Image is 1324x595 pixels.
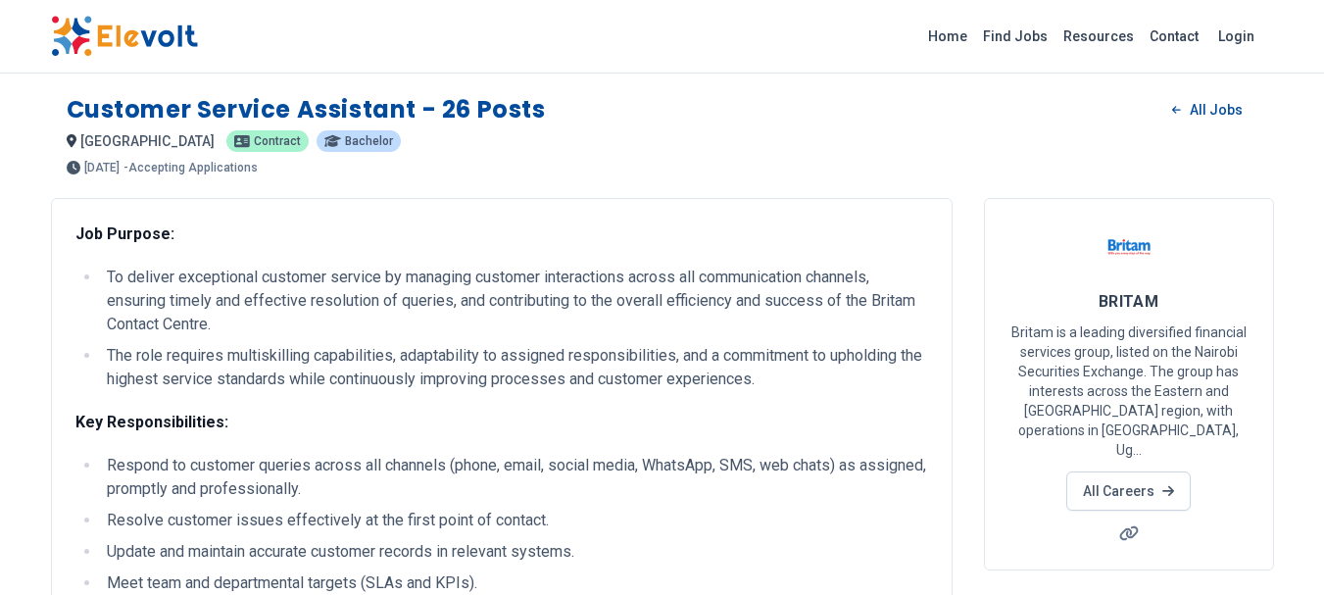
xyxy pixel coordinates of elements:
li: Resolve customer issues effectively at the first point of contact. [101,509,928,532]
a: Contact [1142,21,1206,52]
p: - Accepting Applications [123,162,258,174]
span: Contract [254,135,301,147]
a: Login [1206,17,1266,56]
li: Meet team and departmental targets (SLAs and KPIs). [101,571,928,595]
span: [DATE] [84,162,120,174]
span: BRITAM [1099,292,1159,311]
span: Bachelor [345,135,393,147]
a: Home [920,21,975,52]
strong: Job Purpose: [75,224,174,243]
a: All Careers [1066,471,1191,511]
span: [GEOGRAPHIC_DATA] [80,133,215,149]
strong: Key Responsibilities: [75,413,228,431]
h1: Customer Service Assistant - 26 Posts [67,94,546,125]
img: Elevolt [51,16,198,57]
li: Update and maintain accurate customer records in relevant systems. [101,540,928,564]
a: All Jobs [1156,95,1257,124]
li: The role requires multiskilling capabilities, adaptability to assigned responsibilities, and a co... [101,344,928,391]
a: Resources [1055,21,1142,52]
li: Respond to customer queries across all channels (phone, email, social media, WhatsApp, SMS, web c... [101,454,928,501]
p: Britam is a leading diversified financial services group, listed on the Nairobi Securities Exchan... [1008,322,1250,460]
a: Find Jobs [975,21,1055,52]
li: To deliver exceptional customer service by managing customer interactions across all communicatio... [101,266,928,336]
img: BRITAM [1104,223,1153,272]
